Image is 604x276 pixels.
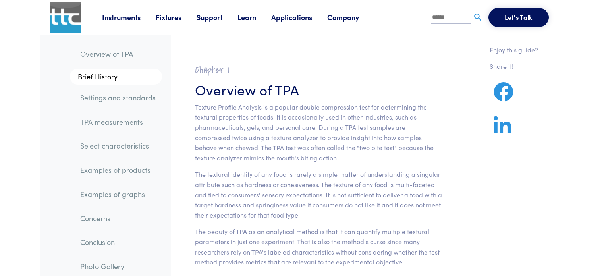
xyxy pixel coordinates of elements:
[490,125,515,135] a: Share on LinkedIn
[74,209,162,228] a: Concerns
[74,89,162,107] a: Settings and standards
[156,12,197,22] a: Fixtures
[237,12,271,22] a: Learn
[488,8,549,27] button: Let's Talk
[74,137,162,155] a: Select characteristics
[195,64,442,76] h2: Chapter I
[271,12,327,22] a: Applications
[74,257,162,276] a: Photo Gallery
[195,226,442,267] p: The beauty of TPA as an analytical method is that it can quantify multiple textural parameters in...
[102,12,156,22] a: Instruments
[74,45,162,63] a: Overview of TPA
[70,69,162,85] a: Brief History
[74,185,162,203] a: Examples of graphs
[490,45,538,55] p: Enjoy this guide?
[197,12,237,22] a: Support
[74,161,162,179] a: Examples of products
[195,169,442,220] p: The textural identity of any food is rarely a simple matter of understanding a singular attribute...
[74,233,162,251] a: Conclusion
[327,12,374,22] a: Company
[195,79,442,99] h3: Overview of TPA
[490,61,538,71] p: Share it!
[195,102,442,163] p: Texture Profile Analysis is a popular double compression test for determining the textural proper...
[74,113,162,131] a: TPA measurements
[50,2,81,33] img: ttc_logo_1x1_v1.0.png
